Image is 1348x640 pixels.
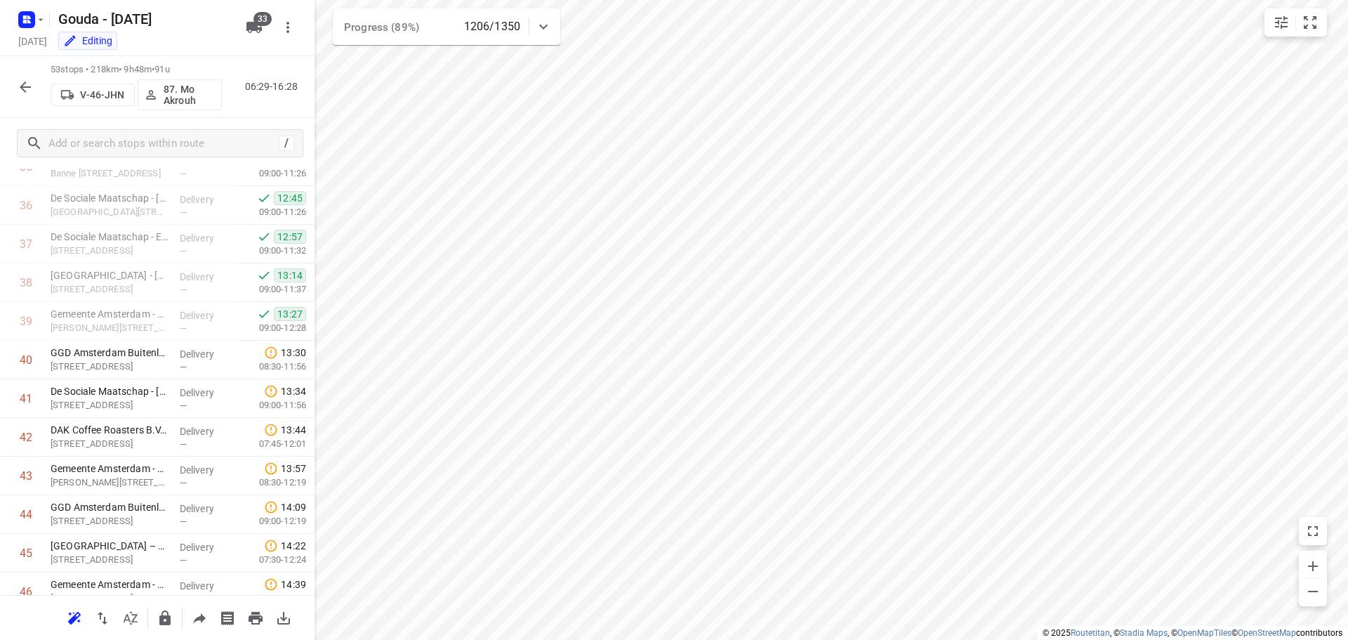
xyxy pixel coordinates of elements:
p: De Sociale Maatschap - Beverwijkstraat(Afdeling facilitair (Mirte, Xenja, Rogier & Ingrid)) [51,384,168,398]
span: — [180,285,187,295]
p: 07:45-12:01 [237,437,306,451]
div: / [279,136,294,151]
p: Delivery [180,386,232,400]
span: — [180,439,187,450]
svg: Late [264,423,278,437]
svg: Late [264,500,278,514]
p: Gemeente Amsterdam – Directiekeet Strandhuis(Andre Timisela) [51,539,168,553]
p: De Sociale Maatschap - Lucien Gaudinstraat(Afdeling facilitair (Mirte, Xenja, Rogier & Ingrid)) [51,191,168,205]
div: 44 [20,508,32,521]
p: Delivery [180,540,232,554]
p: Provincialeweg 53, Amsterdam [51,592,168,606]
span: — [180,516,187,527]
p: Marie Baronlaan 13, Amsterdam [51,476,168,490]
span: Reoptimize route [60,610,88,624]
svg: Late [264,539,278,553]
a: Stadia Maps [1120,628,1168,638]
span: Reverse route [88,610,117,624]
p: Delivery [180,192,232,207]
span: 13:30 [281,346,306,360]
p: V-46-JHN [80,89,124,100]
span: 14:39 [281,577,306,592]
li: © 2025 , © , © © contributors [1043,628,1342,638]
span: Print shipping labels [213,610,242,624]
p: Elzenhagensingel 757, Amsterdam [51,244,168,258]
div: Progress (89%)1206/1350 [333,8,560,45]
p: 08:30-11:56 [237,360,306,374]
p: 1206/1350 [464,18,520,35]
p: Buikslotermeerdijk 83, Amsterdam [51,282,168,296]
p: 09:00-11:32 [237,244,306,258]
p: Delivery [180,231,232,245]
span: — [180,246,187,256]
p: Delivery [180,502,232,516]
a: Routetitan [1071,628,1110,638]
svg: Done [257,307,271,321]
div: 45 [20,547,32,560]
p: Delivery [180,424,232,438]
a: OpenMapTiles [1177,628,1231,638]
div: 37 [20,237,32,251]
span: — [180,169,187,179]
button: Map settings [1267,8,1295,37]
p: Delivery [180,308,232,322]
span: — [180,323,187,334]
span: 12:57 [274,230,306,244]
span: — [180,478,187,488]
p: 53 stops • 218km • 9h48m [51,63,222,77]
p: Banne Buikslootlaan 135, Amsterdam [51,166,168,181]
p: Gemeente Amsterdam - Recyclepunten - Marie Baronlaan (Oost)(Saskia Spijkers) [51,462,168,476]
span: • [152,64,154,74]
span: 13:44 [281,423,306,437]
p: 09:00-11:26 [237,205,306,219]
p: Delivery [180,463,232,477]
p: Delivery [180,579,232,593]
span: Download route [270,610,298,624]
span: 91u [154,64,169,74]
button: More [274,13,302,41]
span: — [180,400,187,411]
button: 33 [240,13,268,41]
p: 09:00-12:28 [237,321,306,335]
p: Strandeilandlaan 186, Amsterdam [51,553,168,567]
h5: Gouda - [DATE] [53,8,234,30]
span: 33 [253,12,272,26]
p: Gemeente Amsterdam - Broekhuijsen Leeuwiss Schooltuin(Algemeen nr & Aro Wiering) [51,307,168,321]
p: 07:30-12:24 [237,553,306,567]
svg: Late [264,384,278,398]
p: GGD Amsterdam Buitenlocatie - Ouder- en Kindteam IJburg & Zeeburgereiland(OKT-assistent/ Jeanette) [51,500,168,514]
div: Editing [63,34,112,48]
p: 08:30-12:19 [237,476,306,490]
span: Sort by time window [117,610,145,624]
span: 13:34 [281,384,306,398]
p: DAK Coffee Roasters B.V.(Maria Vlad) [51,423,168,437]
button: Fit zoom [1296,8,1324,37]
div: 39 [20,315,32,328]
svg: Done [257,230,271,244]
svg: Done [257,268,271,282]
p: Delivery [180,347,232,361]
p: Nieuwendammerdijk 526M3, Amsterdam [51,437,168,451]
div: 38 [20,276,32,289]
p: [STREET_ADDRESS] [51,514,168,528]
p: J.H. van Heekpad 5, Amsterdam [51,321,168,335]
p: Lucien Gaudinstraat 324, Amsterdam [51,205,168,219]
svg: Done [257,191,271,205]
p: 09:00-11:37 [237,282,306,296]
div: 46 [20,585,32,599]
p: 09:00-12:19 [237,514,306,528]
p: Gemeente Amsterdam - De Nieuwe Noorder(Floor Weidema) [51,268,168,282]
span: 13:14 [274,268,306,282]
span: 12:45 [274,191,306,205]
p: GGD Amsterdam Buitenlocatie - Ouder- en Kindteam Noord Oost(OKT-assistent/ Sophie) [51,346,168,360]
input: Add or search stops within route [48,133,279,155]
span: 13:27 [274,307,306,321]
span: Progress (89%) [344,21,419,34]
p: 87. Mo Akrouh [164,84,216,106]
p: Beverwijkstraat 3, Amsterdam [51,360,168,374]
div: 36 [20,199,32,212]
button: V-46-JHN [51,84,135,106]
span: — [180,362,187,372]
svg: Late [264,462,278,476]
p: De Sociale Maatschap - Elzenhagensingel(Afdeling facilitair (Mirte, Xenja, Rogier & Ingrid)) [51,230,168,244]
